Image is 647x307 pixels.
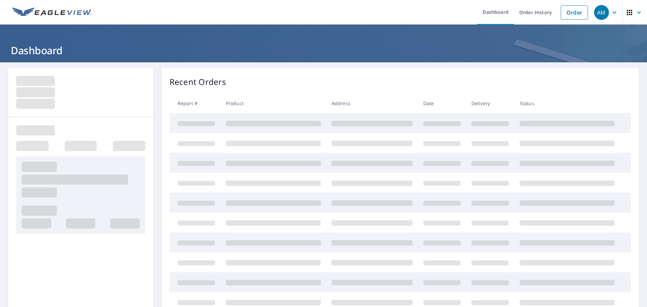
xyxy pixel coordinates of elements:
[170,93,220,113] th: Report #
[170,76,226,88] p: Recent Orders
[12,7,92,18] img: EV Logo
[594,5,609,20] div: AM
[8,43,639,57] h1: Dashboard
[466,93,514,113] th: Delivery
[220,93,326,113] th: Product
[326,93,418,113] th: Address
[561,5,588,20] a: Order
[514,93,620,113] th: Status
[418,93,466,113] th: Date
